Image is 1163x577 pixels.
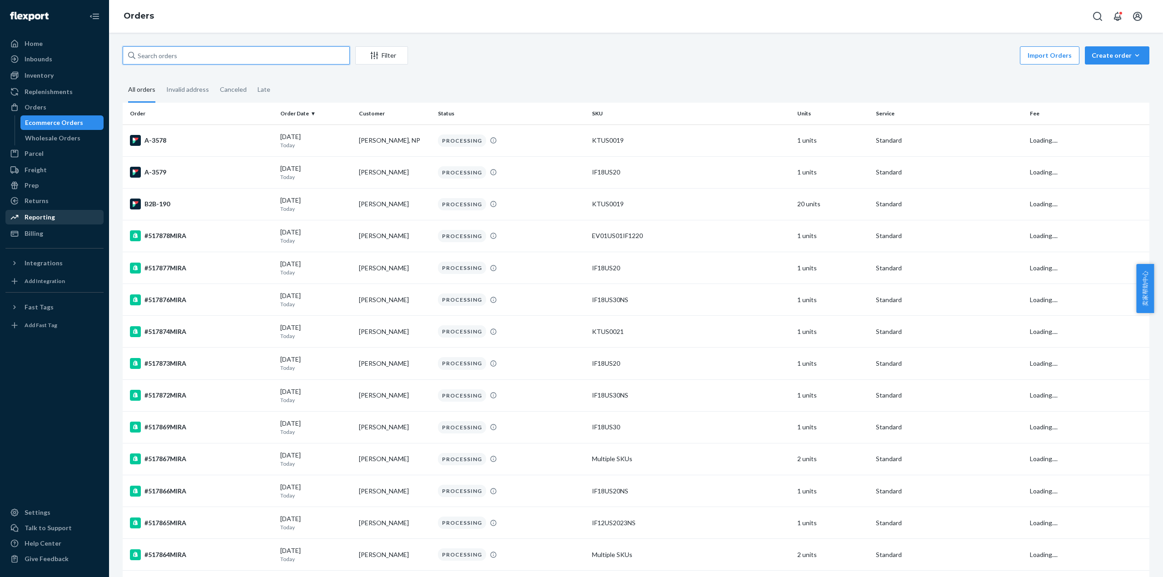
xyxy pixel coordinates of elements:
div: PROCESSING [438,198,486,210]
p: Standard [876,391,1023,400]
div: PROCESSING [438,485,486,497]
button: Close Navigation [85,7,104,25]
div: Late [258,78,270,101]
div: Integrations [25,259,63,268]
div: #517876MIRA [130,294,273,305]
a: Add Fast Tag [5,318,104,333]
div: PROCESSING [438,325,486,338]
a: Orders [5,100,104,114]
div: Returns [25,196,49,205]
div: KTUS0021 [592,327,790,336]
a: Returns [5,194,104,208]
div: [DATE] [280,546,352,563]
a: Wholesale Orders [20,131,104,145]
button: Fast Tags [5,300,104,314]
div: Reporting [25,213,55,222]
td: Loading.... [1026,284,1149,316]
td: [PERSON_NAME] [355,507,434,539]
div: Customer [359,109,430,117]
div: PROCESSING [438,293,486,306]
a: Help Center [5,536,104,551]
td: [PERSON_NAME] [355,284,434,316]
div: [DATE] [280,514,352,531]
div: #517866MIRA [130,486,273,497]
th: Order Date [277,103,355,124]
button: Open Search Box [1088,7,1107,25]
button: Filter [355,46,408,65]
td: Loading.... [1026,379,1149,411]
div: PROCESSING [438,421,486,433]
p: Standard [876,454,1023,463]
th: SKU [588,103,794,124]
div: [DATE] [280,419,352,436]
div: #517867MIRA [130,453,273,464]
td: 2 units [794,443,872,475]
div: Invalid address [166,78,209,101]
div: Talk to Support [25,523,72,532]
div: #517865MIRA [130,517,273,528]
div: PROCESSING [438,166,486,179]
td: Loading.... [1026,475,1149,507]
th: Units [794,103,872,124]
a: Ecommerce Orders [20,115,104,130]
div: [DATE] [280,482,352,499]
button: Import Orders [1020,46,1079,65]
div: Help Center [25,539,61,548]
td: [PERSON_NAME] [355,252,434,284]
div: [DATE] [280,355,352,372]
div: PROCESSING [438,262,486,274]
button: Integrations [5,256,104,270]
div: [DATE] [280,132,352,149]
p: Standard [876,199,1023,209]
div: Inventory [25,71,54,80]
a: Settings [5,505,104,520]
p: Today [280,173,352,181]
div: Parcel [25,149,44,158]
td: Loading.... [1026,220,1149,252]
td: Loading.... [1026,507,1149,539]
div: A-3578 [130,135,273,146]
td: 1 units [794,156,872,188]
td: Loading.... [1026,539,1149,571]
p: Standard [876,487,1023,496]
p: Standard [876,423,1023,432]
div: PROCESSING [438,134,486,147]
td: Loading.... [1026,316,1149,348]
td: [PERSON_NAME], NP [355,124,434,156]
td: 1 units [794,348,872,379]
th: Service [872,103,1026,124]
td: Loading.... [1026,188,1149,220]
div: IF18US30NS [592,295,790,304]
p: Today [280,332,352,340]
div: Inbounds [25,55,52,64]
td: [PERSON_NAME] [355,316,434,348]
div: #517872MIRA [130,390,273,401]
p: Standard [876,264,1023,273]
div: PROCESSING [438,357,486,369]
a: Inbounds [5,52,104,66]
th: Order [123,103,277,124]
button: 卖家帮助中心 [1136,264,1154,313]
p: Today [280,300,352,308]
a: Home [5,36,104,51]
div: All orders [128,78,155,103]
div: IF18US30 [592,423,790,432]
div: Canceled [220,78,247,101]
th: Fee [1026,103,1149,124]
p: Today [280,205,352,213]
div: IF18US30NS [592,391,790,400]
div: Add Integration [25,277,65,285]
button: Create order [1085,46,1149,65]
p: Standard [876,327,1023,336]
div: #517878MIRA [130,230,273,241]
div: [DATE] [280,451,352,468]
a: Orders [124,11,154,21]
p: Standard [876,295,1023,304]
td: 1 units [794,124,872,156]
div: [DATE] [280,164,352,181]
p: Standard [876,168,1023,177]
td: [PERSON_NAME] [355,348,434,379]
td: 1 units [794,316,872,348]
a: Inventory [5,68,104,83]
td: 20 units [794,188,872,220]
